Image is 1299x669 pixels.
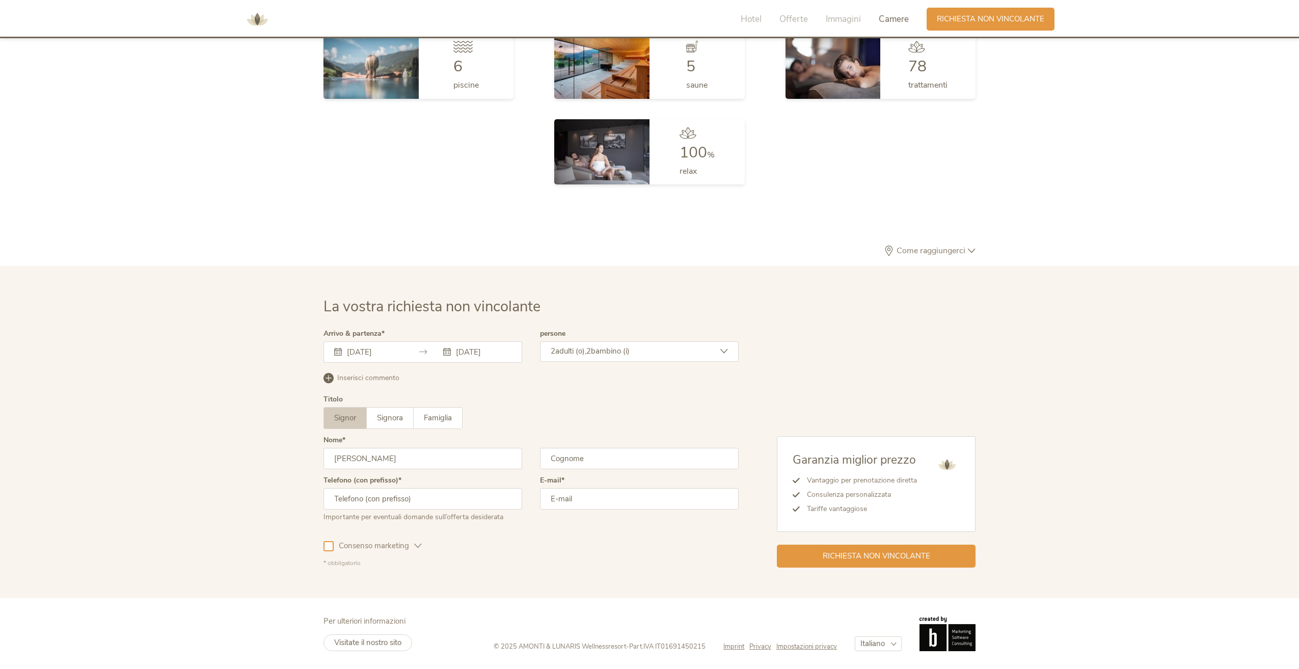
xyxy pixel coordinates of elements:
[686,79,708,91] span: saune
[937,14,1044,24] span: Richiesta non vincolante
[908,79,948,91] span: trattamenti
[453,347,511,357] input: Partenza
[323,510,522,522] div: Importante per eventuali domande sull’offerta desiderata
[555,346,586,356] span: adulti (o),
[686,56,695,77] span: 5
[242,4,273,35] img: AMONTI & LUNARIS Wellnessresort
[707,149,715,160] span: %
[242,15,273,22] a: AMONTI & LUNARIS Wellnessresort
[494,642,626,651] span: © 2025 AMONTI & LUNARIS Wellnessresort
[323,559,739,568] div: * obbligatorio
[323,330,385,337] label: Arrivo & partenza
[894,247,968,255] span: Come raggiungerci
[540,477,564,484] label: E-mail
[586,346,591,356] span: 2
[908,56,927,77] span: 78
[741,13,762,25] span: Hotel
[453,79,479,91] span: piscine
[680,142,707,163] span: 100
[551,346,555,356] span: 2
[323,437,345,444] label: Nome
[749,642,776,651] a: Privacy
[629,642,706,651] span: Part.IVA IT01691450215
[377,413,403,423] span: Signora
[723,642,744,651] span: Imprint
[680,166,697,177] span: relax
[800,488,917,502] li: Consulenza personalizzata
[800,473,917,488] li: Vantaggio per prenotazione diretta
[453,56,463,77] span: 6
[337,373,399,383] span: Inserisci commento
[776,642,837,651] a: Impostazioni privacy
[323,297,540,316] span: La vostra richiesta non vincolante
[323,634,412,651] a: Visitate il nostro sito
[934,452,960,477] img: AMONTI & LUNARIS Wellnessresort
[823,551,930,561] span: Richiesta non vincolante
[879,13,909,25] span: Camere
[626,642,629,651] span: -
[540,448,739,469] input: Cognome
[800,502,917,516] li: Tariffe vantaggiose
[591,346,630,356] span: bambino (i)
[323,477,401,484] label: Telefono (con prefisso)
[749,642,771,651] span: Privacy
[723,642,749,651] a: Imprint
[323,448,522,469] input: Nome
[323,616,405,626] span: Per ulteriori informazioni
[919,617,976,651] img: Brandnamic GmbH | Leading Hospitality Solutions
[793,452,916,468] span: Garanzia miglior prezzo
[540,330,565,337] label: persone
[334,541,414,551] span: Consenso marketing
[344,347,402,357] input: Arrivo
[334,413,356,423] span: Signor
[779,13,808,25] span: Offerte
[424,413,452,423] span: Famiglia
[323,396,343,403] div: Titolo
[334,637,401,648] span: Visitate il nostro sito
[826,13,861,25] span: Immagini
[540,488,739,510] input: E-mail
[323,488,522,510] input: Telefono (con prefisso)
